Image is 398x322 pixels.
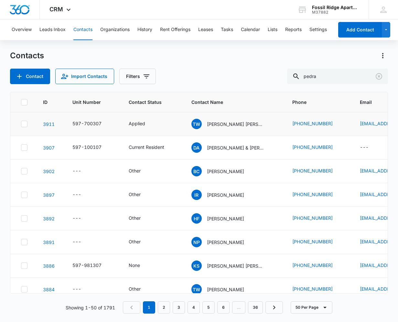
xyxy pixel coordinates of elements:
[173,301,185,314] a: Page 3
[143,301,155,314] em: 1
[292,262,333,269] a: [PHONE_NUMBER]
[72,120,102,127] div: 597-700307
[129,238,141,245] div: Other
[217,301,230,314] a: Page 6
[292,191,344,199] div: Phone - (303) 874-4967 - Select to Edit Field
[309,19,327,40] button: Settings
[129,215,152,222] div: Contact Status - Other - Select to Edit Field
[360,144,380,151] div: Email - - Select to Edit Field
[207,215,244,222] p: [PERSON_NAME]
[72,144,102,150] div: 597-100107
[285,19,302,40] button: Reports
[292,285,344,293] div: Phone - (970) 305-6709 - Select to Edit Field
[241,19,260,40] button: Calendar
[207,121,265,128] p: [PERSON_NAME] [PERSON_NAME]
[202,301,215,314] a: Page 5
[72,262,113,270] div: Unit Number - 597-981307 - Select to Edit Field
[221,19,233,40] button: Tasks
[191,284,256,294] div: Contact Name - Trevor Wagner - Select to Edit Field
[43,121,55,127] a: Navigate to contact details page for Trevor Wagner Alani Casiano
[191,261,202,271] span: KS
[338,22,382,38] button: Add Contact
[72,191,81,199] div: ---
[10,51,44,61] h1: Contacts
[12,19,32,40] button: Overview
[191,237,202,247] span: NP
[191,142,202,153] span: DA
[292,285,333,292] a: [PHONE_NUMBER]
[191,166,256,176] div: Contact Name - Barbara Coleman - Select to Edit Field
[129,285,141,292] div: Other
[191,190,202,200] span: IR
[292,167,344,175] div: Phone - (970) 690-4808 - Select to Edit Field
[72,215,93,222] div: Unit Number - - Select to Edit Field
[292,144,344,151] div: Phone - (972) 209-4760 - Select to Edit Field
[191,166,202,176] span: BC
[129,285,152,293] div: Contact Status - Other - Select to Edit Field
[43,287,55,292] a: Navigate to contact details page for Trevor Wagner
[129,238,152,246] div: Contact Status - Other - Select to Edit Field
[119,69,156,84] button: Filters
[374,71,384,82] button: Clear
[207,262,265,269] p: [PERSON_NAME] [PERSON_NAME]
[123,301,283,314] nav: Pagination
[191,213,256,224] div: Contact Name - Hank Flanagan - Select to Edit Field
[207,168,244,175] p: [PERSON_NAME]
[49,6,63,13] span: CRM
[268,19,277,40] button: Lists
[207,239,244,246] p: [PERSON_NAME]
[248,301,263,314] a: Page 36
[129,191,152,199] div: Contact Status - Other - Select to Edit Field
[72,238,81,246] div: ---
[43,263,55,269] a: Navigate to contact details page for Kyle Scheumann John Angel
[72,167,81,175] div: ---
[312,5,359,10] div: account name
[129,215,141,221] div: Other
[72,120,113,128] div: Unit Number - 597-700307 - Select to Edit Field
[378,50,388,61] button: Actions
[191,99,267,105] span: Contact Name
[292,238,333,245] a: [PHONE_NUMBER]
[66,304,115,311] p: Showing 1-50 of 1791
[129,167,141,174] div: Other
[191,261,277,271] div: Contact Name - Kyle Scheumann John Angel - Select to Edit Field
[191,190,256,200] div: Contact Name - Israel Rocha - Select to Edit Field
[43,169,55,174] a: Navigate to contact details page for Barbara Coleman
[292,215,344,222] div: Phone - (720) 624-6856 - Select to Edit Field
[129,262,152,270] div: Contact Status - None - Select to Edit Field
[129,144,164,150] div: Current Resident
[129,191,141,198] div: Other
[39,19,66,40] button: Leads Inbox
[43,216,55,221] a: Navigate to contact details page for Hank Flanagan
[10,69,50,84] button: Add Contact
[292,167,333,174] a: [PHONE_NUMBER]
[43,145,55,150] a: Navigate to contact details page for David Adams & Elizzabeth Loomis
[292,120,333,127] a: [PHONE_NUMBER]
[265,301,283,314] a: Next Page
[292,262,344,270] div: Phone - (970) 391-2703 - Select to Edit Field
[72,99,113,105] span: Unit Number
[137,19,152,40] button: History
[198,19,213,40] button: Leases
[207,286,244,293] p: [PERSON_NAME]
[129,262,140,269] div: None
[360,144,369,151] div: ---
[191,213,202,224] span: HF
[72,285,81,293] div: ---
[292,144,333,150] a: [PHONE_NUMBER]
[207,192,244,198] p: [PERSON_NAME]
[292,99,335,105] span: Phone
[129,99,167,105] span: Contact Status
[43,192,55,198] a: Navigate to contact details page for Israel Rocha
[191,284,202,294] span: TW
[287,69,388,84] input: Search Contacts
[43,99,48,105] span: ID
[129,120,145,127] div: Applied
[55,69,114,84] button: Import Contacts
[72,144,113,151] div: Unit Number - 597-100107 - Select to Edit Field
[312,10,359,15] div: account id
[191,237,256,247] div: Contact Name - Nellie Perez - Select to Edit Field
[188,301,200,314] a: Page 4
[191,119,202,129] span: TW
[160,19,190,40] button: Rent Offerings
